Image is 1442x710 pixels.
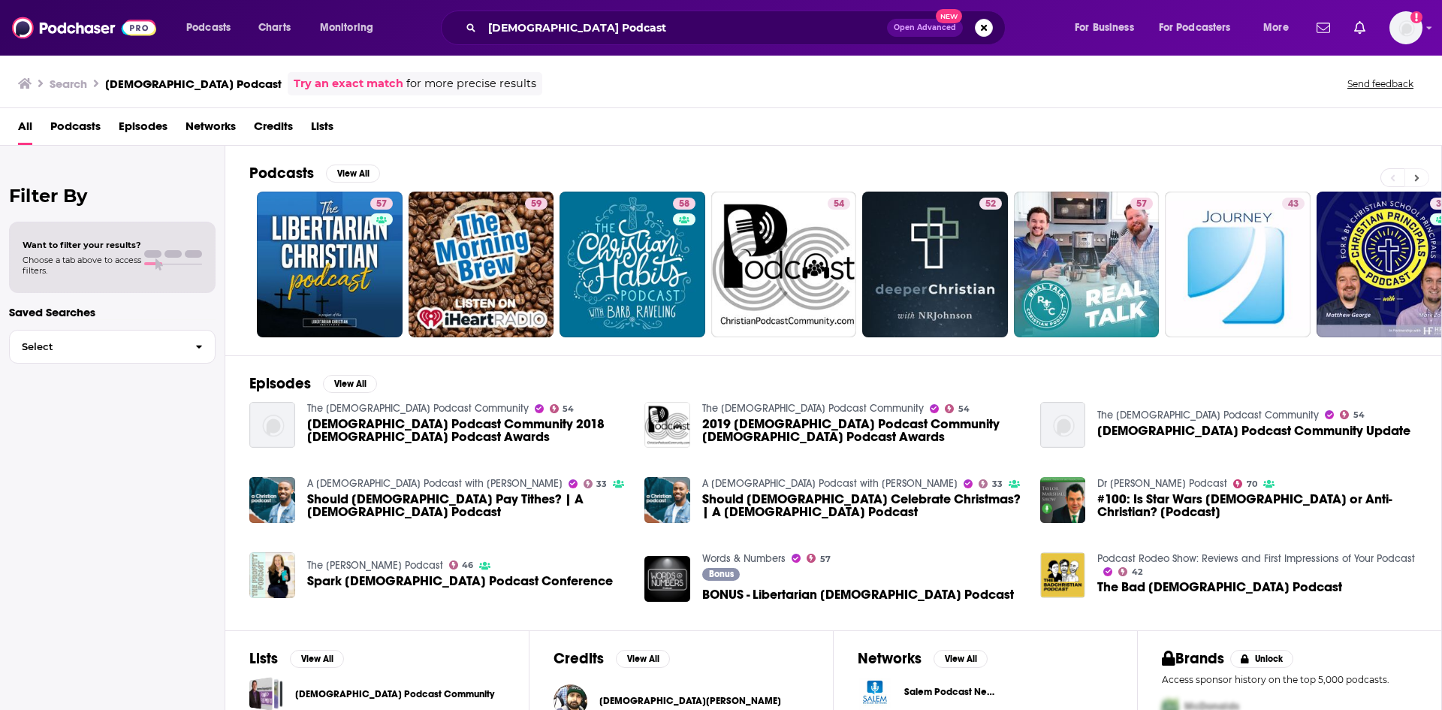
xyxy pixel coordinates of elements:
span: Logged in as luilaking [1389,11,1422,44]
span: BONUS - Libertarian [DEMOGRAPHIC_DATA] Podcast [702,588,1014,601]
a: 59 [409,192,554,337]
a: BONUS - Libertarian Christian Podcast [702,588,1014,601]
span: More [1263,17,1289,38]
a: 42 [1118,567,1142,576]
h3: [DEMOGRAPHIC_DATA] Podcast [105,77,282,91]
span: Select [10,342,183,352]
span: Should [DEMOGRAPHIC_DATA] Celebrate Christmas? | A [DEMOGRAPHIC_DATA] Podcast [702,493,1022,518]
button: View All [616,650,670,668]
h2: Episodes [249,374,311,393]
span: 70 [1247,481,1257,488]
a: 57 [257,192,403,337]
a: 43 [1165,192,1311,337]
a: 70 [1233,479,1257,488]
a: The Christian Podcast Community [307,402,529,415]
a: 59 [525,198,548,210]
span: For Business [1075,17,1134,38]
img: Should Christians Pay Tithes? | A Christian Podcast [249,477,295,523]
a: Lists [311,114,333,145]
img: Should Christians Celebrate Christmas? | A Christian Podcast [644,477,690,523]
span: Open Advanced [894,24,956,32]
button: Select [9,330,216,364]
span: 59 [531,197,542,212]
span: 57 [1136,197,1147,212]
h2: Lists [249,649,278,668]
a: A Christian Podcast with Kevin Wilson [307,477,563,490]
a: Words & Numbers [702,552,786,565]
a: Charts [249,16,300,40]
a: Should Christians Pay Tithes? | A Christian Podcast [307,493,627,518]
a: Credits [254,114,293,145]
a: Show notifications dropdown [1348,15,1371,41]
img: Spark Christian Podcast Conference [249,552,295,598]
img: User Profile [1389,11,1422,44]
a: Should Christians Celebrate Christmas? | A Christian Podcast [702,493,1022,518]
span: for more precise results [406,75,536,92]
a: #100: Is Star Wars Christian or Anti-Christian? [Podcast] [1097,493,1417,518]
button: open menu [1064,16,1153,40]
img: The Bad Christian Podcast [1040,552,1086,598]
button: Unlock [1230,650,1294,668]
button: Send feedback [1343,77,1418,90]
a: 58 [560,192,705,337]
img: Podchaser - Follow, Share and Rate Podcasts [12,14,156,42]
a: EpisodesView All [249,374,377,393]
a: 33 [584,479,608,488]
button: open menu [1253,16,1308,40]
h2: Brands [1162,649,1224,668]
a: 54 [1340,410,1365,419]
button: open menu [1149,16,1253,40]
button: open menu [309,16,393,40]
span: New [936,9,963,23]
span: Bonus [709,570,734,579]
a: A Christian Podcast with Kevin Wilson [702,477,958,490]
a: Podcast Rodeo Show: Reviews and First Impressions of Your Podcast [1097,552,1415,565]
h2: Filter By [9,185,216,207]
a: 43 [1282,198,1305,210]
span: [DEMOGRAPHIC_DATA] Podcast Community 2018 [DEMOGRAPHIC_DATA] Podcast Awards [307,418,627,443]
a: The Bad Christian Podcast [1097,581,1342,594]
input: Search podcasts, credits, & more... [482,16,887,40]
span: 57 [376,197,387,212]
a: #100: Is Star Wars Christian or Anti-Christian? [Podcast] [1040,477,1086,523]
a: 57 [807,554,831,563]
span: 52 [985,197,996,212]
a: 2019 Christian Podcast Community Christian Podcast Awards [644,402,690,448]
a: Dr Taylor Marshall Podcast [1097,477,1227,490]
a: Spark Christian Podcast Conference [307,575,613,588]
img: Christian Podcast Community Update [1040,402,1086,448]
span: 33 [596,481,607,488]
span: 43 [1288,197,1299,212]
span: For Podcasters [1159,17,1231,38]
span: Choose a tab above to access filters. [23,255,141,276]
a: Show notifications dropdown [1311,15,1336,41]
a: 54 [711,192,857,337]
span: Spark [DEMOGRAPHIC_DATA] Podcast Conference [307,575,613,588]
a: Christian Podcast Community Update [1097,424,1410,437]
h2: Networks [858,649,922,668]
span: Monitoring [320,17,373,38]
a: The Proffitt Podcast [307,559,443,572]
button: View All [323,375,377,393]
a: 57 [1130,198,1153,210]
span: 46 [462,562,473,569]
a: 2019 Christian Podcast Community Christian Podcast Awards [702,418,1022,443]
span: Podcasts [50,114,101,145]
a: Christian Podcast Community 2018 Christian Podcast Awards [307,418,627,443]
span: 58 [679,197,689,212]
span: Podcasts [186,17,231,38]
span: 33 [992,481,1003,488]
span: The Bad [DEMOGRAPHIC_DATA] Podcast [1097,581,1342,594]
img: BONUS - Libertarian Christian Podcast [644,556,690,602]
a: [DEMOGRAPHIC_DATA] Podcast Community [295,686,494,702]
button: Show profile menu [1389,11,1422,44]
a: 52 [979,198,1002,210]
span: [DEMOGRAPHIC_DATA] Podcast Community Update [1097,424,1410,437]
